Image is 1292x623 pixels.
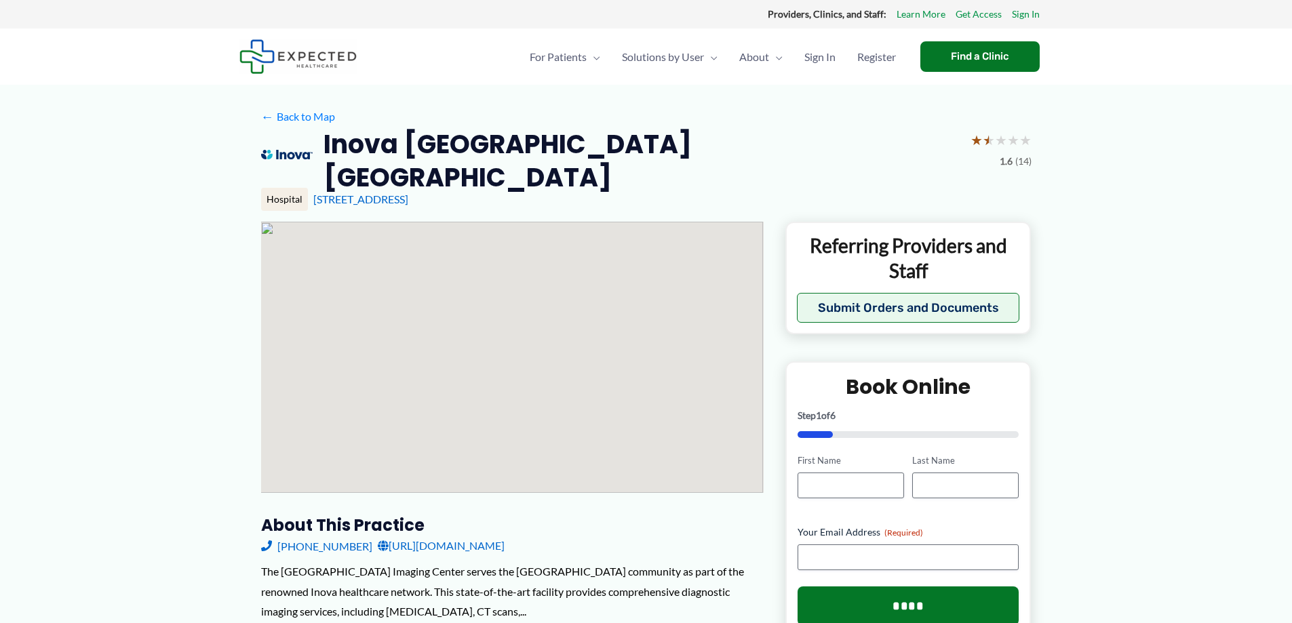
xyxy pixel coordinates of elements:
h2: Book Online [798,374,1019,400]
a: Sign In [794,33,846,81]
a: Solutions by UserMenu Toggle [611,33,728,81]
nav: Primary Site Navigation [519,33,907,81]
span: 1 [816,409,821,421]
span: For Patients [530,33,587,81]
p: Step of [798,411,1019,420]
label: Last Name [912,454,1019,467]
span: Register [857,33,896,81]
a: [URL][DOMAIN_NAME] [378,536,505,556]
span: Sign In [804,33,836,81]
a: AboutMenu Toggle [728,33,794,81]
label: Your Email Address [798,525,1019,539]
div: The [GEOGRAPHIC_DATA] Imaging Center serves the [GEOGRAPHIC_DATA] community as part of the renown... [261,561,764,622]
a: [PHONE_NUMBER] [261,536,372,556]
span: ★ [995,127,1007,153]
h3: About this practice [261,515,764,536]
span: (Required) [884,527,923,538]
a: Get Access [956,5,1002,23]
span: ★ [971,127,983,153]
span: Menu Toggle [587,33,600,81]
a: Find a Clinic [920,41,1040,72]
a: Learn More [897,5,945,23]
a: ←Back to Map [261,106,335,127]
span: 1.6 [1000,153,1013,170]
span: ★ [983,127,995,153]
span: About [739,33,769,81]
span: 6 [830,409,836,421]
h2: Inova [GEOGRAPHIC_DATA] [GEOGRAPHIC_DATA] [324,127,959,195]
strong: Providers, Clinics, and Staff: [768,8,886,20]
span: ← [261,110,274,123]
a: Register [846,33,907,81]
span: Solutions by User [622,33,704,81]
span: (14) [1015,153,1032,170]
p: Referring Providers and Staff [797,233,1020,283]
span: ★ [1007,127,1019,153]
span: Menu Toggle [704,33,718,81]
div: Hospital [261,188,308,211]
a: [STREET_ADDRESS] [313,193,408,205]
label: First Name [798,454,904,467]
span: Menu Toggle [769,33,783,81]
span: ★ [1019,127,1032,153]
a: Sign In [1012,5,1040,23]
a: For PatientsMenu Toggle [519,33,611,81]
img: Expected Healthcare Logo - side, dark font, small [239,39,357,74]
button: Submit Orders and Documents [797,293,1020,323]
